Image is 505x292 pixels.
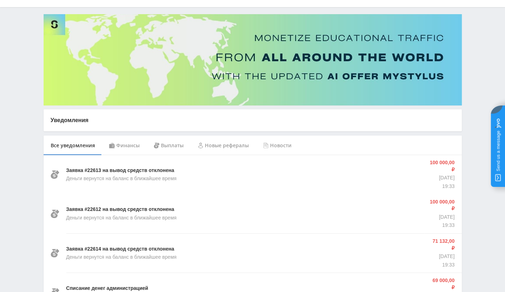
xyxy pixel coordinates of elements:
div: Новые рефералы [191,136,256,155]
div: Новости [256,136,299,155]
img: Banner [44,14,462,105]
p: [DATE] [430,174,455,182]
div: Все уведомления [44,136,102,155]
p: Списание денег администрацией [66,285,148,292]
p: 69 000,00 ₽ [432,277,454,291]
p: Заявка #22614 на вывод средств отклонена [66,246,174,253]
p: Деньги вернутся на баланс в ближайшее время [66,214,176,222]
div: Выплаты [147,136,191,155]
div: Финансы [102,136,147,155]
p: 19:33 [430,222,455,229]
p: Деньги вернутся на баланс в ближайшее время [66,254,176,261]
p: [DATE] [432,253,454,260]
p: Деньги вернутся на баланс в ближайшее время [66,175,176,182]
p: [DATE] [430,214,455,221]
p: Заявка #22612 на вывод средств отклонена [66,206,174,213]
p: 19:33 [430,183,455,190]
p: Уведомления [51,116,455,124]
p: Заявка #22613 на вывод средств отклонена [66,167,174,174]
p: 100 000,00 ₽ [430,159,455,173]
p: 71 132,00 ₽ [432,238,454,252]
p: 19:33 [432,262,454,269]
p: 100 000,00 ₽ [430,199,455,212]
